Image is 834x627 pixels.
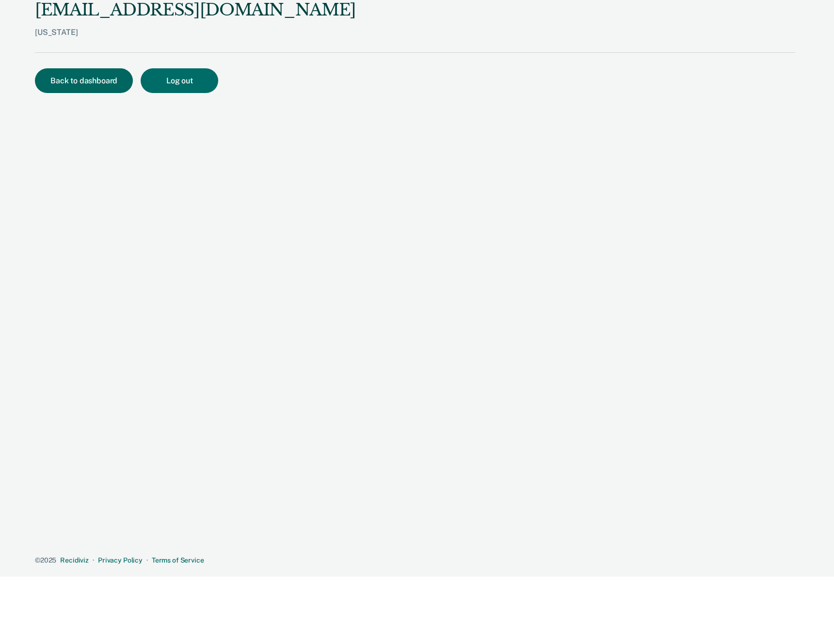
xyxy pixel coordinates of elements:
div: · · [35,556,795,564]
div: [US_STATE] [35,28,356,52]
a: Back to dashboard [35,77,141,85]
button: Back to dashboard [35,68,133,93]
button: Log out [141,68,218,93]
a: Recidiviz [60,556,89,564]
a: Terms of Service [152,556,204,564]
a: Privacy Policy [98,556,143,564]
span: © 2025 [35,556,56,564]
